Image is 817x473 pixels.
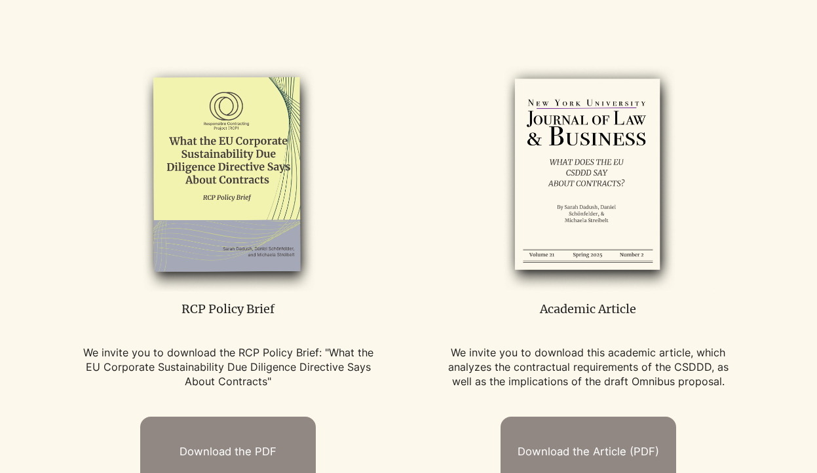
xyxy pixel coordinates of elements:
p: We invite you to download this academic article, which analyzes the contractual requirements of t... [442,345,734,389]
span: Download the Article (PDF) [518,444,659,459]
span: We invite you to download the RCP Policy Brief: "What the EU Corporate Sustainability Due Diligen... [83,346,373,388]
p: Academic Article [442,301,734,317]
img: CSDDD_policy_brief_edited.png [101,60,355,292]
span: Download the PDF [180,444,276,459]
img: RCP Toolkit Cover Mockups 1 (6)_edited.png [461,60,715,292]
p: RCP Policy Brief [82,301,374,317]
